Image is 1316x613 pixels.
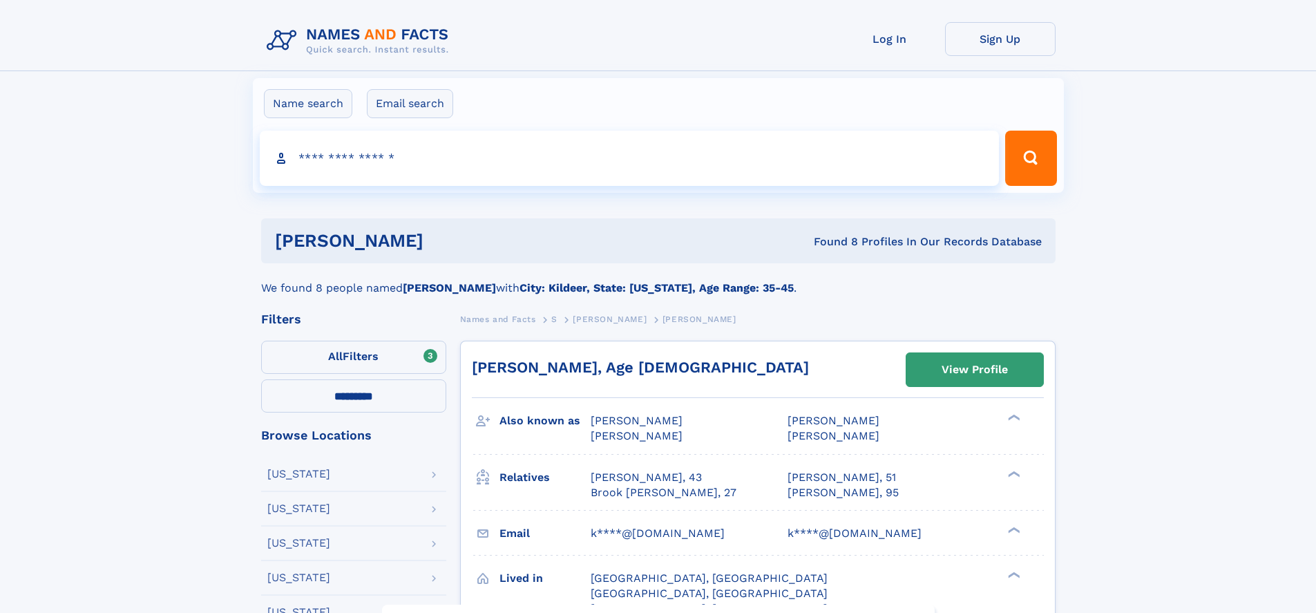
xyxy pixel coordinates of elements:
[267,503,330,514] div: [US_STATE]
[261,313,446,326] div: Filters
[1004,570,1021,579] div: ❯
[591,429,683,442] span: [PERSON_NAME]
[261,429,446,442] div: Browse Locations
[788,414,879,427] span: [PERSON_NAME]
[472,359,809,376] a: [PERSON_NAME], Age [DEMOGRAPHIC_DATA]
[591,485,736,500] a: Brook [PERSON_NAME], 27
[591,572,828,585] span: [GEOGRAPHIC_DATA], [GEOGRAPHIC_DATA]
[618,234,1042,249] div: Found 8 Profiles In Our Records Database
[573,310,647,328] a: [PERSON_NAME]
[519,281,794,294] b: City: Kildeer, State: [US_STATE], Age Range: 35-45
[261,341,446,374] label: Filters
[499,409,591,433] h3: Also known as
[260,131,1000,186] input: search input
[591,470,702,485] a: [PERSON_NAME], 43
[499,466,591,489] h3: Relatives
[906,353,1043,386] a: View Profile
[1005,131,1056,186] button: Search Button
[261,263,1056,296] div: We found 8 people named with .
[1004,469,1021,478] div: ❯
[499,522,591,545] h3: Email
[551,314,557,324] span: S
[788,470,896,485] a: [PERSON_NAME], 51
[261,22,460,59] img: Logo Names and Facts
[499,567,591,590] h3: Lived in
[551,310,557,328] a: S
[267,469,330,480] div: [US_STATE]
[460,310,536,328] a: Names and Facts
[662,314,736,324] span: [PERSON_NAME]
[267,538,330,549] div: [US_STATE]
[403,281,496,294] b: [PERSON_NAME]
[1004,525,1021,534] div: ❯
[267,572,330,583] div: [US_STATE]
[328,350,343,363] span: All
[942,354,1008,386] div: View Profile
[1004,413,1021,422] div: ❯
[275,232,619,249] h1: [PERSON_NAME]
[788,485,899,500] a: [PERSON_NAME], 95
[591,414,683,427] span: [PERSON_NAME]
[591,587,828,600] span: [GEOGRAPHIC_DATA], [GEOGRAPHIC_DATA]
[788,429,879,442] span: [PERSON_NAME]
[573,314,647,324] span: [PERSON_NAME]
[264,89,352,118] label: Name search
[945,22,1056,56] a: Sign Up
[367,89,453,118] label: Email search
[835,22,945,56] a: Log In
